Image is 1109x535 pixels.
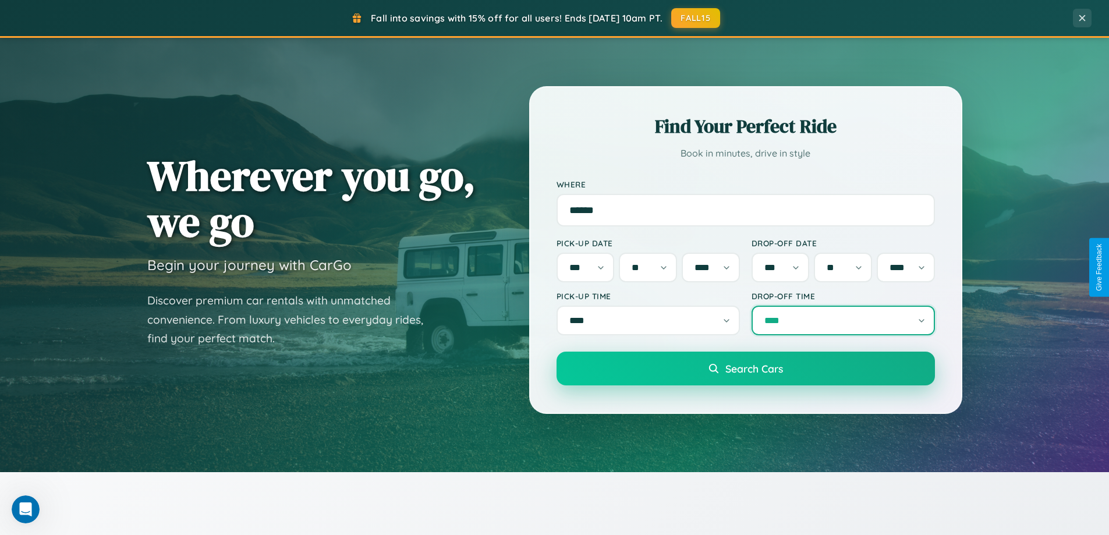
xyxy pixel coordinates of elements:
p: Discover premium car rentals with unmatched convenience. From luxury vehicles to everyday rides, ... [147,291,438,348]
label: Pick-up Date [557,238,740,248]
p: Book in minutes, drive in style [557,145,935,162]
h2: Find Your Perfect Ride [557,114,935,139]
button: FALL15 [671,8,720,28]
span: Fall into savings with 15% off for all users! Ends [DATE] 10am PT. [371,12,662,24]
label: Where [557,179,935,189]
span: Search Cars [725,362,783,375]
label: Pick-up Time [557,291,740,301]
label: Drop-off Date [752,238,935,248]
h1: Wherever you go, we go [147,153,476,245]
label: Drop-off Time [752,291,935,301]
h3: Begin your journey with CarGo [147,256,352,274]
button: Search Cars [557,352,935,385]
iframe: Intercom live chat [12,495,40,523]
div: Give Feedback [1095,244,1103,291]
